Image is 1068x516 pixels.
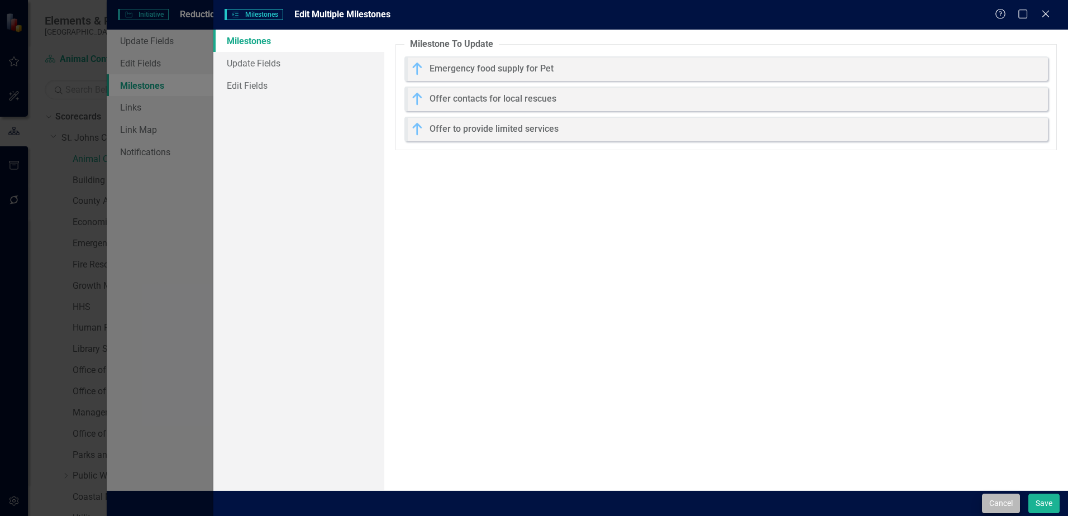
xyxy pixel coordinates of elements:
div: Offer to provide limited services [430,123,559,136]
span: Milestones [225,9,283,20]
img: In Progress [411,122,424,136]
span: Edit Multiple Milestones [294,9,390,20]
div: Emergency food supply for Pet [430,63,554,75]
img: In Progress [411,62,424,75]
legend: Milestone To Update [404,38,499,51]
a: Milestones [213,30,384,52]
a: Edit Fields [213,74,384,97]
button: Cancel [982,494,1020,513]
img: In Progress [411,92,424,106]
a: Update Fields [213,52,384,74]
div: Offer contacts for local rescues [430,93,556,106]
button: Save [1028,494,1060,513]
